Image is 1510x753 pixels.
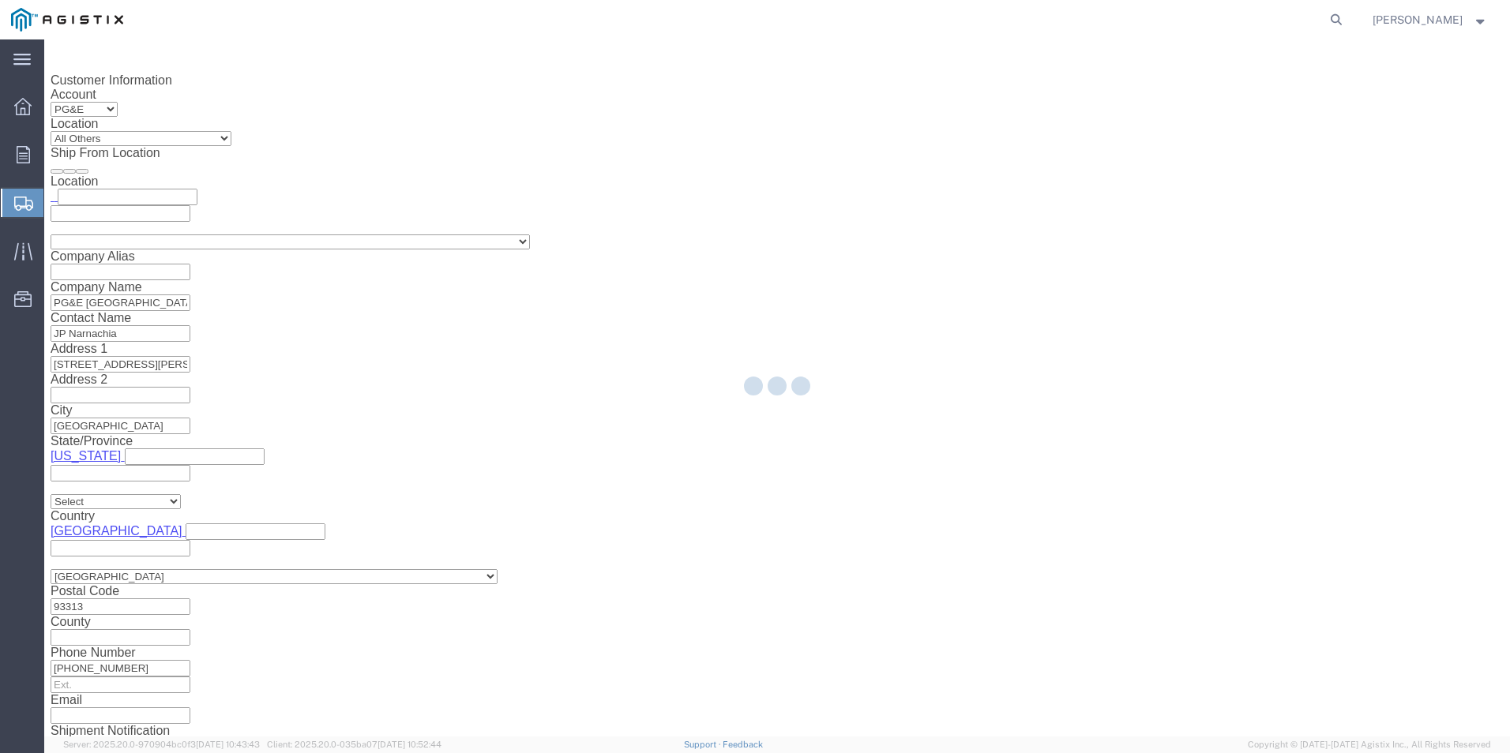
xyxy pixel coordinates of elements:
[63,740,260,749] span: Server: 2025.20.0-970904bc0f3
[723,740,763,749] a: Feedback
[11,8,123,32] img: logo
[1373,11,1463,28] span: Rick Judd
[684,740,723,749] a: Support
[377,740,441,749] span: [DATE] 10:52:44
[1248,738,1491,751] span: Copyright © [DATE]-[DATE] Agistix Inc., All Rights Reserved
[1372,10,1489,29] button: [PERSON_NAME]
[267,740,441,749] span: Client: 2025.20.0-035ba07
[196,740,260,749] span: [DATE] 10:43:43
